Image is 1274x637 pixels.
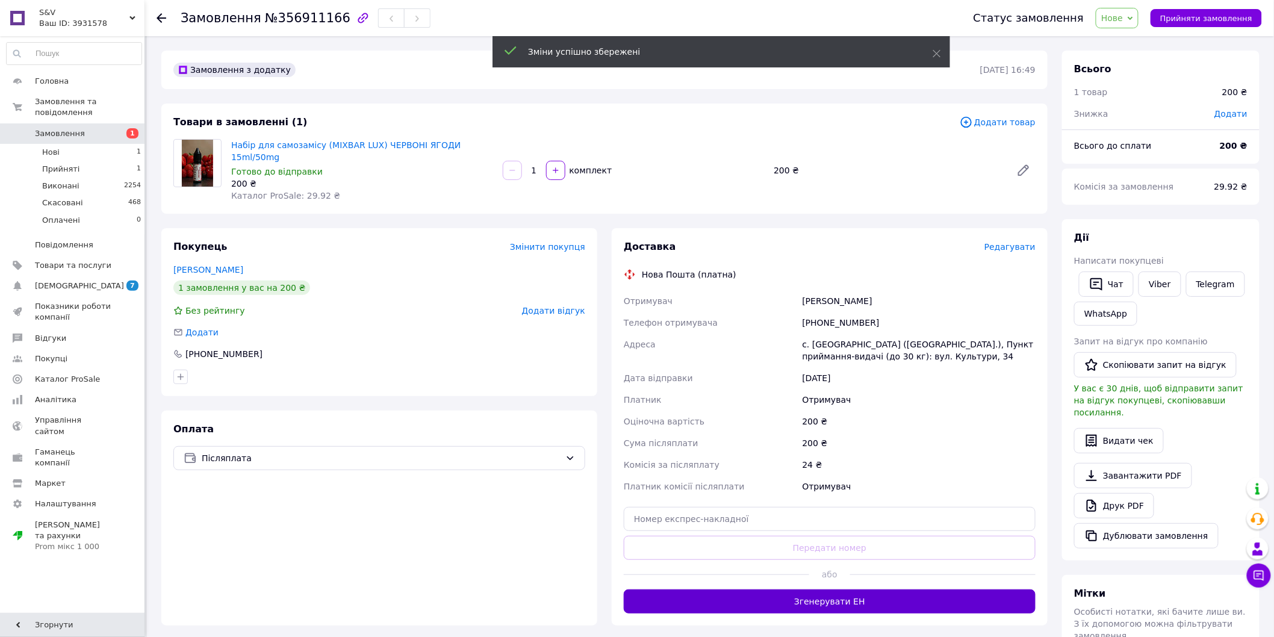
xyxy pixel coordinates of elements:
span: Гаманець компанії [35,447,111,468]
span: Додати [185,328,219,337]
span: Знижка [1074,109,1108,119]
span: Мітки [1074,588,1106,599]
span: Змінити покупця [510,242,585,252]
div: Отримувач [800,476,1038,497]
time: [DATE] 16:49 [980,65,1036,75]
span: Повідомлення [35,240,93,250]
span: У вас є 30 днів, щоб відправити запит на відгук покупцеві, скопіювавши посилання. [1074,384,1243,417]
span: Написати покупцеві [1074,256,1164,266]
span: [PERSON_NAME] та рахунки [35,520,111,553]
input: Пошук [7,43,141,64]
div: [PHONE_NUMBER] [800,312,1038,334]
span: Товари в замовленні (1) [173,116,308,128]
div: 200 ₴ [769,162,1007,179]
span: Дії [1074,232,1089,243]
span: Додати товар [960,116,1036,129]
div: Замовлення з додатку [173,63,296,77]
span: Каталог ProSale [35,374,100,385]
span: №356911166 [265,11,350,25]
span: 1 [137,147,141,158]
span: Замовлення [35,128,85,139]
div: [PHONE_NUMBER] [184,348,264,360]
a: Редагувати [1011,158,1036,182]
div: Нова Пошта (платна) [639,269,739,281]
a: Завантажити PDF [1074,463,1192,488]
div: [PERSON_NAME] [800,290,1038,312]
span: Сума післяплати [624,438,698,448]
span: Відгуки [35,333,66,344]
span: Товари та послуги [35,260,111,271]
input: Номер експрес-накладної [624,507,1036,531]
div: [DATE] [800,367,1038,389]
span: Адреса [624,340,656,349]
span: Комісія за замовлення [1074,182,1174,191]
button: Чат з покупцем [1247,564,1271,588]
span: Редагувати [984,242,1036,252]
div: 200 ₴ [800,411,1038,432]
span: Каталог ProSale: 29.92 ₴ [231,191,340,200]
span: Замовлення та повідомлення [35,96,144,118]
span: Дата відправки [624,373,693,383]
span: Телефон отримувача [624,318,718,328]
button: Дублювати замовлення [1074,523,1219,548]
span: Комісія за післяплату [624,460,719,470]
a: Друк PDF [1074,493,1154,518]
span: [DEMOGRAPHIC_DATA] [35,281,124,291]
span: Всього до сплати [1074,141,1152,151]
div: Prom мікс 1 000 [35,541,111,552]
span: або [809,568,850,580]
span: Оплачені [42,215,80,226]
span: Платник комісії післяплати [624,482,745,491]
div: с. [GEOGRAPHIC_DATA] ([GEOGRAPHIC_DATA].), Пункт приймання-видачі (до 30 кг): вул. Культури, 34 [800,334,1038,367]
span: Аналітика [35,394,76,405]
div: Повернутися назад [157,12,166,24]
div: 1 замовлення у вас на 200 ₴ [173,281,310,295]
img: Набір для самозамісу (MIXBAR LUX) ЧЕРВОНІ ЯГОДИ 15ml/50mg [182,140,214,187]
a: Viber [1139,272,1181,297]
span: Отримувач [624,296,673,306]
span: Замовлення [181,11,261,25]
span: 7 [126,281,138,291]
span: Управління сайтом [35,415,111,437]
a: [PERSON_NAME] [173,265,243,275]
div: Зміни успішно збережені [528,46,903,58]
span: Маркет [35,478,66,489]
span: S&V [39,7,129,18]
span: Оціночна вартість [624,417,704,426]
span: Нові [42,147,60,158]
button: Скопіювати запит на відгук [1074,352,1237,378]
a: WhatsApp [1074,302,1137,326]
span: Додати [1214,109,1248,119]
div: 200 ₴ [1222,86,1248,98]
div: 24 ₴ [800,454,1038,476]
span: Скасовані [42,197,83,208]
a: Telegram [1186,272,1245,297]
span: Готово до відправки [231,167,323,176]
span: Оплата [173,423,214,435]
div: 200 ₴ [800,432,1038,454]
span: Доставка [624,241,676,252]
span: Прийняті [42,164,79,175]
span: 1 [137,164,141,175]
span: 2254 [124,181,141,191]
span: Платник [624,395,662,405]
span: Без рейтингу [185,306,245,315]
span: Покупець [173,241,228,252]
span: Налаштування [35,499,96,509]
span: Показники роботи компанії [35,301,111,323]
a: Набір для самозамісу (MIXBAR LUX) ЧЕРВОНІ ЯГОДИ 15ml/50mg [231,140,461,162]
span: Додати відгук [522,306,585,315]
button: Видати чек [1074,428,1164,453]
div: Ваш ID: 3931578 [39,18,144,29]
span: Покупці [35,353,67,364]
span: 468 [128,197,141,208]
span: Виконані [42,181,79,191]
span: 1 [126,128,138,138]
span: Нове [1101,13,1123,23]
span: 0 [137,215,141,226]
span: 1 товар [1074,87,1108,97]
b: 200 ₴ [1220,141,1248,151]
span: Післяплата [202,452,561,465]
span: 29.92 ₴ [1214,182,1248,191]
div: комплект [567,164,614,176]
